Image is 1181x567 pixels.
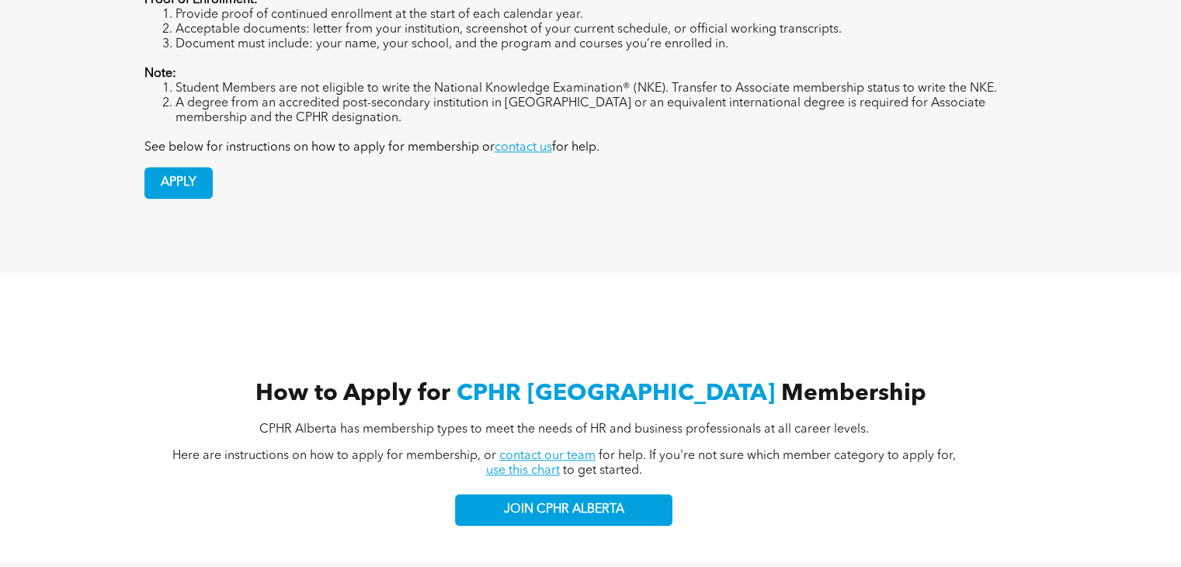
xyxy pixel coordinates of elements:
[144,68,176,80] strong: Note:
[599,450,956,462] span: for help. If you're not sure which member category to apply for,
[504,503,624,517] span: JOIN CPHR ALBERTA
[175,82,1037,96] li: Student Members are not eligible to write the National Knowledge Examination® (NKE). Transfer to ...
[175,96,1037,126] li: A degree from an accredited post-secondary institution in [GEOGRAPHIC_DATA] or an equivalent inte...
[144,167,213,199] a: APPLY
[495,141,552,154] a: contact us
[499,450,596,462] a: contact our team
[781,382,926,405] span: Membership
[455,494,672,526] a: JOIN CPHR ALBERTA
[145,168,212,198] span: APPLY
[563,464,642,477] span: to get started.
[144,141,1037,155] p: See below for instructions on how to apply for membership or for help.
[172,450,496,462] span: Here are instructions on how to apply for membership, or
[175,37,1037,52] li: Document must include: your name, your school, and the program and courses you’re enrolled in.
[175,23,1037,37] li: Acceptable documents: letter from your institution, screenshot of your current schedule, or offic...
[486,464,560,477] a: use this chart
[175,8,1037,23] li: Provide proof of continued enrollment at the start of each calendar year.
[255,382,450,405] span: How to Apply for
[457,382,775,405] span: CPHR [GEOGRAPHIC_DATA]
[259,423,869,436] span: CPHR Alberta has membership types to meet the needs of HR and business professionals at all caree...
